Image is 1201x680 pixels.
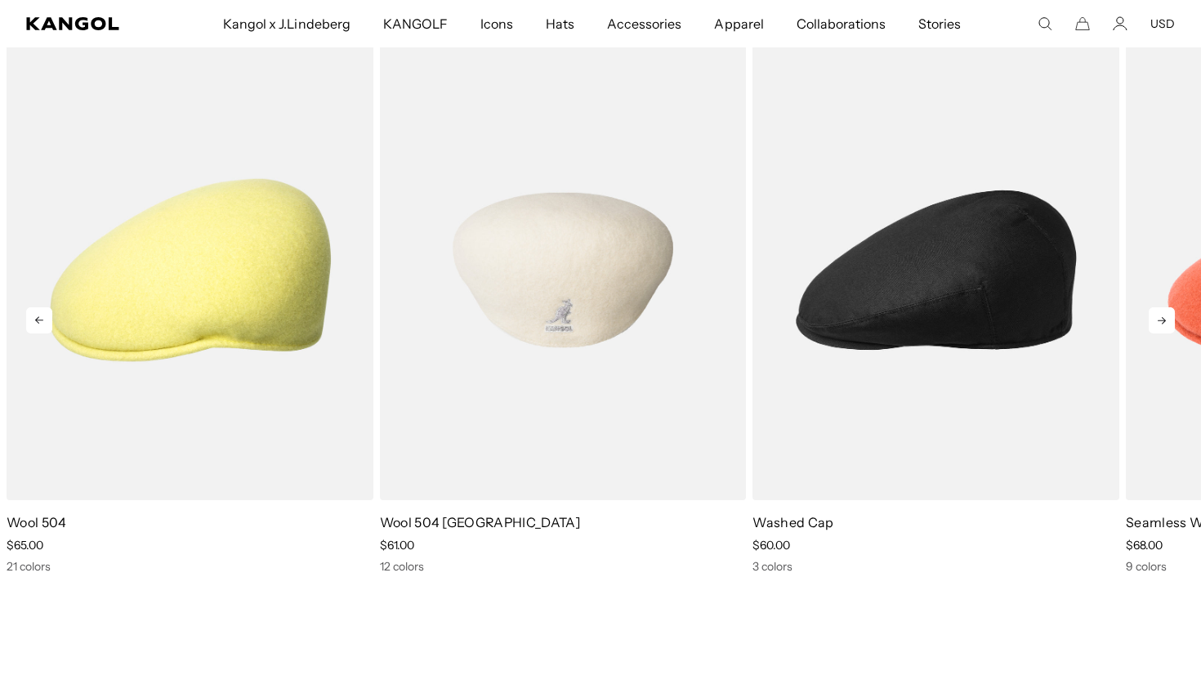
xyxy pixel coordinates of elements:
[752,559,1119,574] div: 3 colors
[752,40,1119,500] img: Washed Cap
[752,538,790,552] span: $60.00
[7,538,43,552] span: $65.00
[380,40,747,500] img: Wool 504 USA
[1126,538,1163,552] span: $68.00
[380,538,414,552] span: $61.00
[7,514,67,530] a: Wool 504
[373,40,747,574] div: 2 of 5
[1038,16,1052,31] summary: Search here
[1075,16,1090,31] button: Cart
[746,40,1119,574] div: 3 of 5
[380,559,747,574] div: 12 colors
[7,40,373,500] img: Wool 504
[1113,16,1127,31] a: Account
[7,559,373,574] div: 21 colors
[26,17,146,30] a: Kangol
[752,514,833,530] a: Washed Cap
[1150,16,1175,31] button: USD
[380,514,580,530] a: Wool 504 [GEOGRAPHIC_DATA]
